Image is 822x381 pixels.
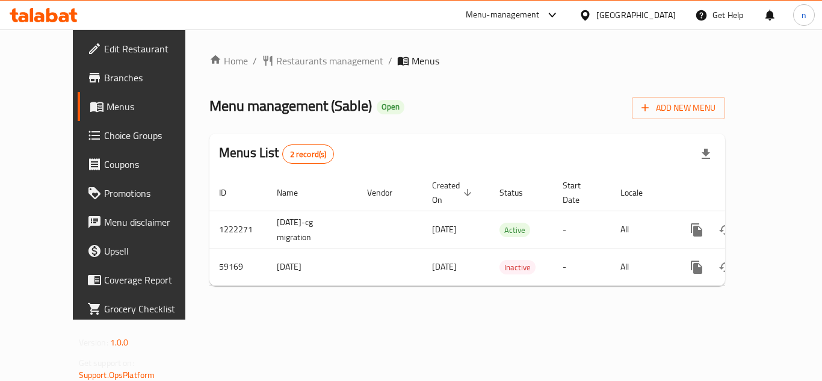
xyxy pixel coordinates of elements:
span: Restaurants management [276,54,383,68]
button: more [682,215,711,244]
span: Edit Restaurant [104,42,200,56]
a: Branches [78,63,210,92]
a: Promotions [78,179,210,208]
span: Status [499,185,539,200]
button: Change Status [711,253,740,282]
span: Open [377,102,404,112]
span: Menus [412,54,439,68]
th: Actions [673,175,808,211]
span: Choice Groups [104,128,200,143]
span: Upsell [104,244,200,258]
td: - [553,249,611,285]
span: Active [499,223,530,237]
td: 59169 [209,249,267,285]
button: Change Status [711,215,740,244]
div: Menu-management [466,8,540,22]
span: [DATE] [432,259,457,274]
span: Name [277,185,314,200]
button: more [682,253,711,282]
span: Menu disclaimer [104,215,200,229]
span: Menu management ( Sable ) [209,92,372,119]
a: Grocery Checklist [78,294,210,323]
span: Coverage Report [104,273,200,287]
div: Total records count [282,144,335,164]
a: Coverage Report [78,265,210,294]
span: Version: [79,335,108,350]
table: enhanced table [209,175,808,286]
a: Coupons [78,150,210,179]
li: / [388,54,392,68]
a: Restaurants management [262,54,383,68]
a: Choice Groups [78,121,210,150]
td: - [553,211,611,249]
span: ID [219,185,242,200]
button: Add New Menu [632,97,725,119]
div: Export file [691,140,720,169]
span: Get support on: [79,355,134,371]
span: n [802,8,806,22]
div: [GEOGRAPHIC_DATA] [596,8,676,22]
span: Inactive [499,261,536,274]
li: / [253,54,257,68]
span: Coupons [104,157,200,172]
a: Edit Restaurant [78,34,210,63]
nav: breadcrumb [209,54,725,68]
span: 2 record(s) [283,149,334,160]
span: Start Date [563,178,596,207]
h2: Menus List [219,144,334,164]
td: All [611,249,673,285]
div: Open [377,100,404,114]
span: Add New Menu [641,101,715,116]
span: [DATE] [432,221,457,237]
span: Grocery Checklist [104,302,200,316]
span: Locale [620,185,658,200]
span: Branches [104,70,200,85]
span: Vendor [367,185,408,200]
a: Upsell [78,237,210,265]
td: [DATE]-cg migration [267,211,357,249]
a: Menus [78,92,210,121]
span: Promotions [104,186,200,200]
a: Menu disclaimer [78,208,210,237]
td: [DATE] [267,249,357,285]
span: 1.0.0 [110,335,129,350]
td: 1222271 [209,211,267,249]
a: Home [209,54,248,68]
span: Menus [107,99,200,114]
td: All [611,211,673,249]
span: Created On [432,178,475,207]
